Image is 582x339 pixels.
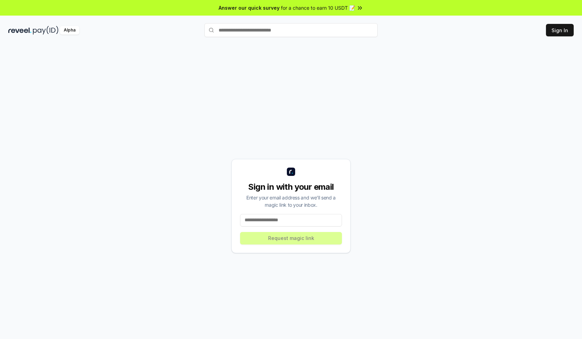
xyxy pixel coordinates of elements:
[281,4,355,11] span: for a chance to earn 10 USDT 📝
[546,24,574,36] button: Sign In
[287,168,295,176] img: logo_small
[219,4,280,11] span: Answer our quick survey
[33,26,59,35] img: pay_id
[240,194,342,208] div: Enter your email address and we’ll send a magic link to your inbox.
[240,181,342,193] div: Sign in with your email
[60,26,79,35] div: Alpha
[8,26,32,35] img: reveel_dark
